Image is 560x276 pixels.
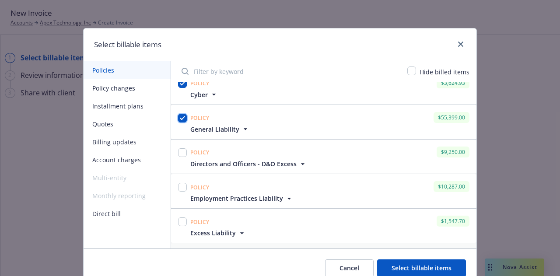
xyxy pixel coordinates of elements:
span: General Liability [190,125,239,134]
span: Policy [190,114,210,122]
div: $1,547.70 [437,216,469,227]
button: Policies [84,61,171,79]
button: Installment plans [84,97,171,115]
button: General Liability [190,125,250,134]
div: $55,399.00 [434,112,469,123]
a: close [455,39,466,49]
span: Policy [190,80,210,87]
span: Cyber [190,90,208,99]
button: Directors and Officers - D&O Excess [190,159,307,168]
div: $3,624.93 [437,77,469,88]
span: Policy [190,149,210,156]
button: Cyber [190,90,218,99]
span: Multi-entity [84,169,171,187]
button: Employment Practices Liability [190,194,294,203]
span: Policy [190,184,210,191]
button: Billing updates [84,133,171,151]
span: Monthly reporting [84,187,171,205]
button: Excess Liability [190,228,246,238]
span: Excess Liability [190,228,236,238]
span: Policy [190,218,210,226]
span: Employment Practices Liability [190,194,283,203]
button: Account charges [84,151,171,169]
h1: Select billable items [94,39,161,50]
button: Direct bill [84,205,171,223]
span: Directors and Officers - D&O Excess [190,159,297,168]
div: $10,287.00 [434,181,469,192]
input: Filter by keyword [176,63,402,80]
button: Quotes [84,115,171,133]
div: $9,250.00 [437,147,469,157]
button: Policy changes [84,79,171,97]
span: Hide billed items [420,68,469,76]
